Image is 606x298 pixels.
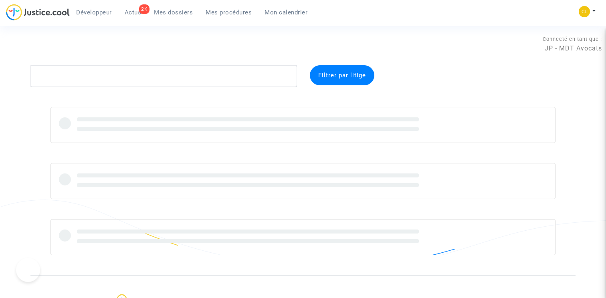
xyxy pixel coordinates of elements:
span: Filtrer par litige [318,72,366,79]
span: Mes procédures [206,9,252,16]
a: Mes dossiers [147,6,199,18]
span: Actus [125,9,141,16]
a: Développeur [70,6,118,18]
span: Développeur [76,9,112,16]
span: Mon calendrier [265,9,307,16]
span: Connecté en tant que : [543,36,602,42]
div: 2K [139,4,149,14]
iframe: Help Scout Beacon - Open [16,258,40,282]
a: Mon calendrier [258,6,314,18]
img: jc-logo.svg [6,4,70,20]
span: Mes dossiers [154,9,193,16]
img: f0b917ab549025eb3af43f3c4438ad5d [579,6,590,17]
a: 2KActus [118,6,148,18]
a: Mes procédures [199,6,258,18]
